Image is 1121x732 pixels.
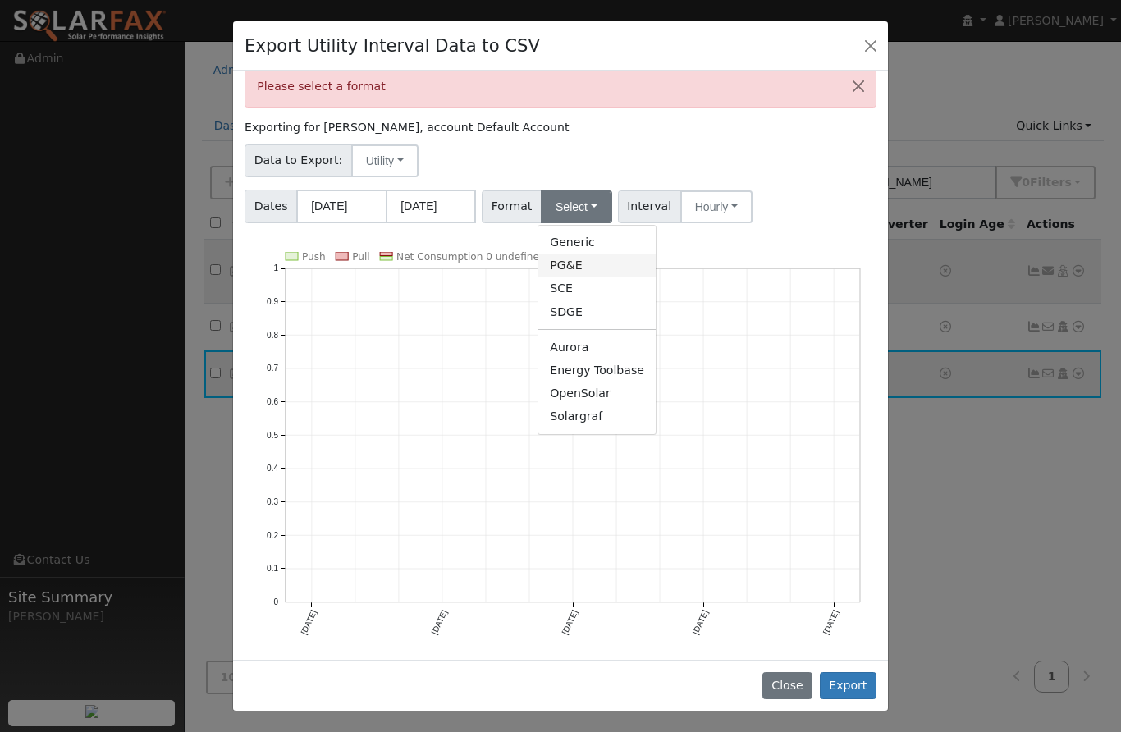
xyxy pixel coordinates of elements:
text: 0.2 [267,531,278,540]
text: Pull [352,251,369,263]
button: Utility [351,144,419,177]
a: Energy Toolbase [538,359,656,382]
text: 0.5 [267,431,278,440]
a: Solargraf [538,405,656,428]
text: 0.6 [267,397,278,406]
text: 0.3 [267,497,278,506]
text: Push [302,251,326,263]
button: Close [841,66,876,107]
button: Close [859,34,882,57]
label: Exporting for [PERSON_NAME], account Default Account [245,119,569,136]
text: 0 [274,597,279,606]
text: [DATE] [691,608,710,635]
text: 0.9 [267,297,278,306]
span: Dates [245,190,297,223]
button: Close [762,672,812,700]
div: Please select a format [245,66,876,108]
h4: Export Utility Interval Data to CSV [245,33,540,59]
a: OpenSolar [538,382,656,405]
a: PG&E [538,254,656,277]
a: Generic [538,231,656,254]
text: 0.7 [267,364,278,373]
text: [DATE] [430,608,449,635]
span: Data to Export: [245,144,352,177]
button: Hourly [680,190,753,223]
text: [DATE] [821,608,840,635]
text: 0.1 [267,564,278,573]
text: 1 [274,263,279,272]
span: Interval [618,190,681,223]
a: Aurora [538,336,656,359]
text: [DATE] [560,608,579,635]
button: Select [541,190,612,223]
a: SDGE [538,300,656,323]
text: 0.4 [267,464,278,473]
a: SCE [538,277,656,300]
text: [DATE] [300,608,318,635]
text: 0.8 [267,331,278,340]
text: Net Consumption 0 undefined [396,251,545,263]
button: Export [820,672,876,700]
span: Format [482,190,542,223]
